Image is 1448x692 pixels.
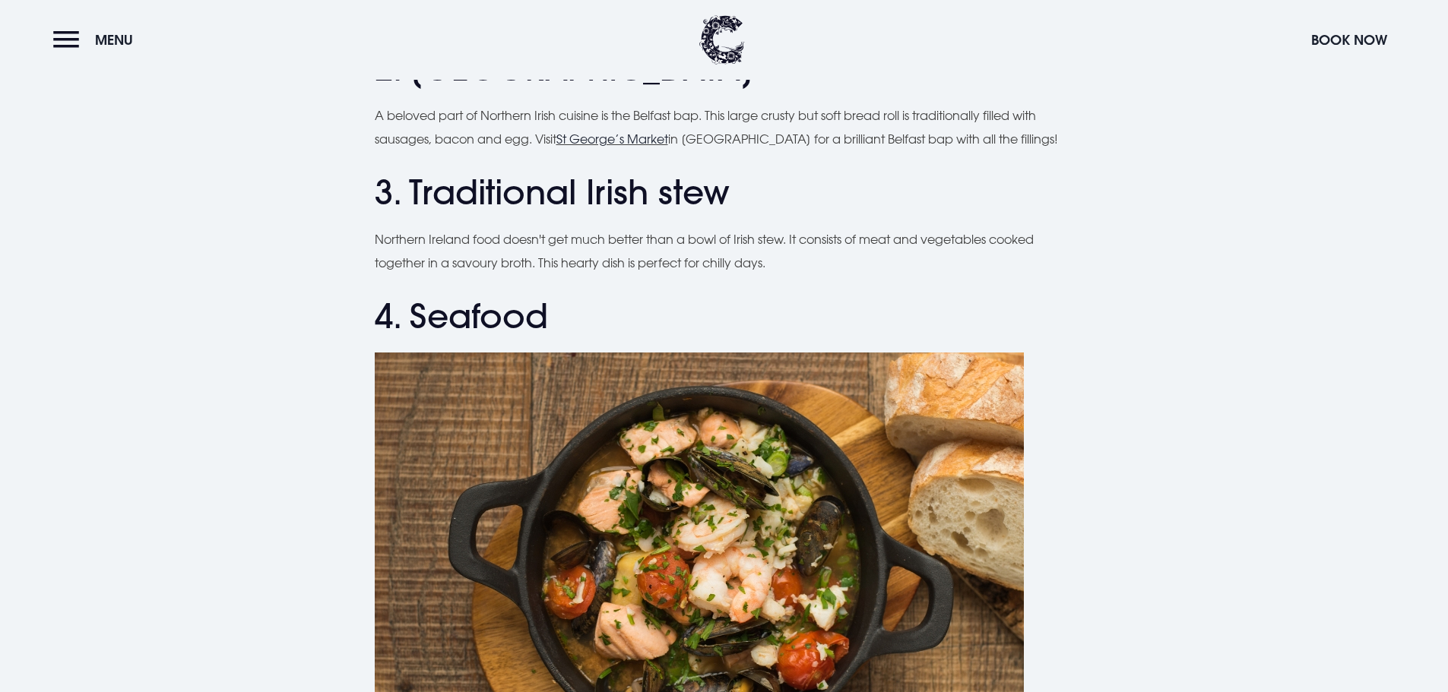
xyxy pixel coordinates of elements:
[556,131,668,147] a: St George’s Market
[699,15,745,65] img: Clandeboye Lodge
[95,31,133,49] span: Menu
[375,104,1074,150] p: A beloved part of Northern Irish cuisine is the Belfast bap. This large crusty but soft bread rol...
[53,24,141,56] button: Menu
[375,172,1074,213] h2: 3. Traditional Irish stew
[375,49,1074,89] h2: 2. [GEOGRAPHIC_DATA]
[375,228,1074,274] p: Northern Ireland food doesn't get much better than a bowl of Irish stew. It consists of meat and ...
[1304,24,1395,56] button: Book Now
[375,296,1074,337] h2: 4. Seafood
